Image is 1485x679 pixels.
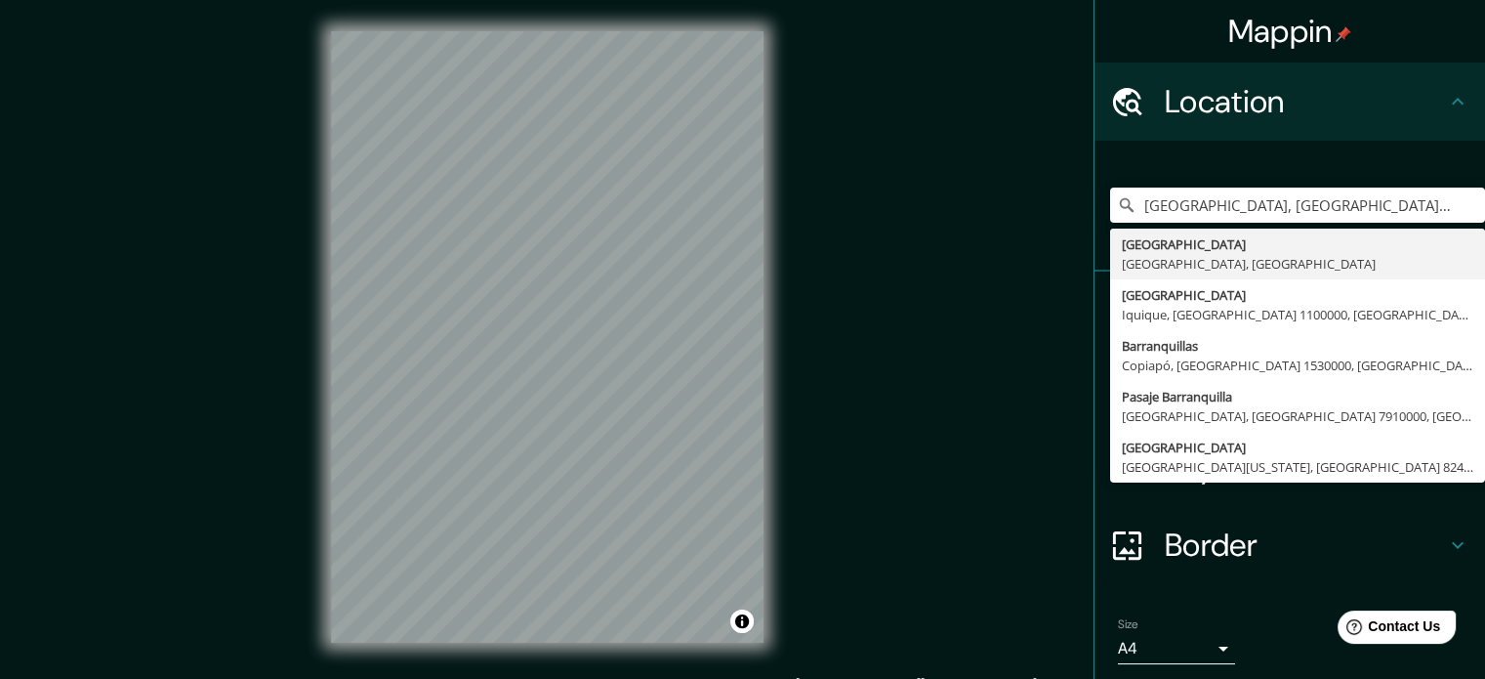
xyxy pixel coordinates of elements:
[1122,457,1473,477] div: [GEOGRAPHIC_DATA][US_STATE], [GEOGRAPHIC_DATA] 8240000, [GEOGRAPHIC_DATA]
[1122,438,1473,457] div: [GEOGRAPHIC_DATA]
[1118,633,1235,664] div: A4
[1122,356,1473,375] div: Copiapó, [GEOGRAPHIC_DATA] 1530000, [GEOGRAPHIC_DATA]
[1336,26,1351,42] img: pin-icon.png
[1122,254,1473,274] div: [GEOGRAPHIC_DATA], [GEOGRAPHIC_DATA]
[1110,188,1485,223] input: Pick your city or area
[1122,305,1473,324] div: Iquique, [GEOGRAPHIC_DATA] 1100000, [GEOGRAPHIC_DATA]
[1122,234,1473,254] div: [GEOGRAPHIC_DATA]
[1094,63,1485,141] div: Location
[1165,526,1446,565] h4: Border
[1122,336,1473,356] div: Barranquillas
[1122,285,1473,305] div: [GEOGRAPHIC_DATA]
[1094,350,1485,428] div: Style
[1094,428,1485,506] div: Layout
[1118,616,1138,633] label: Size
[1094,506,1485,584] div: Border
[331,31,763,643] canvas: Map
[1122,387,1473,406] div: Pasaje Barranquilla
[1165,82,1446,121] h4: Location
[1122,406,1473,426] div: [GEOGRAPHIC_DATA], [GEOGRAPHIC_DATA] 7910000, [GEOGRAPHIC_DATA]
[1094,272,1485,350] div: Pins
[1228,12,1352,51] h4: Mappin
[1311,603,1464,658] iframe: Help widget launcher
[730,610,754,633] button: Toggle attribution
[1165,447,1446,487] h4: Layout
